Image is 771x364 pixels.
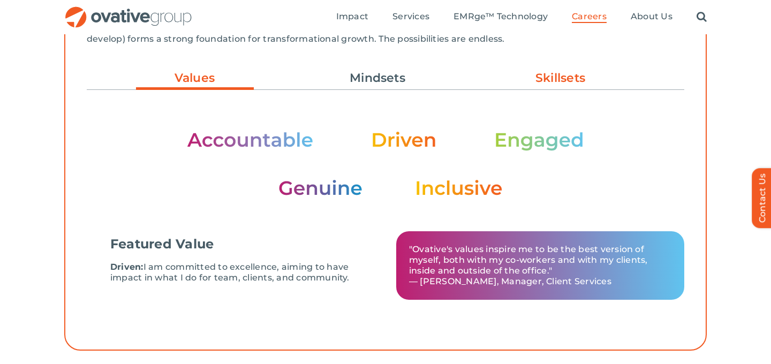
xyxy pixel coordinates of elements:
[409,244,671,287] p: "Ovative's values inspire me to be the best version of myself, both with my co-workers and with m...
[336,11,368,23] a: Impact
[187,130,584,198] img: Stats
[110,262,143,272] b: Driven:
[697,11,707,23] a: Search
[110,237,214,251] p: Featured Value
[572,11,607,23] a: Careers
[64,5,193,16] a: OG_Full_horizontal_RGB
[110,262,373,283] p: I am committed to excellence, aiming to have impact in what I do for team, clients, and community.
[453,11,548,22] span: EMRge™ Technology
[392,11,429,22] span: Services
[136,69,254,93] a: Values
[502,69,619,87] a: Skillsets
[336,11,368,22] span: Impact
[453,11,548,23] a: EMRge™ Technology
[319,69,436,87] a: Mindsets
[631,11,672,22] span: About Us
[631,11,672,23] a: About Us
[87,64,684,93] ul: Post Filters
[572,11,607,22] span: Careers
[392,11,429,23] a: Services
